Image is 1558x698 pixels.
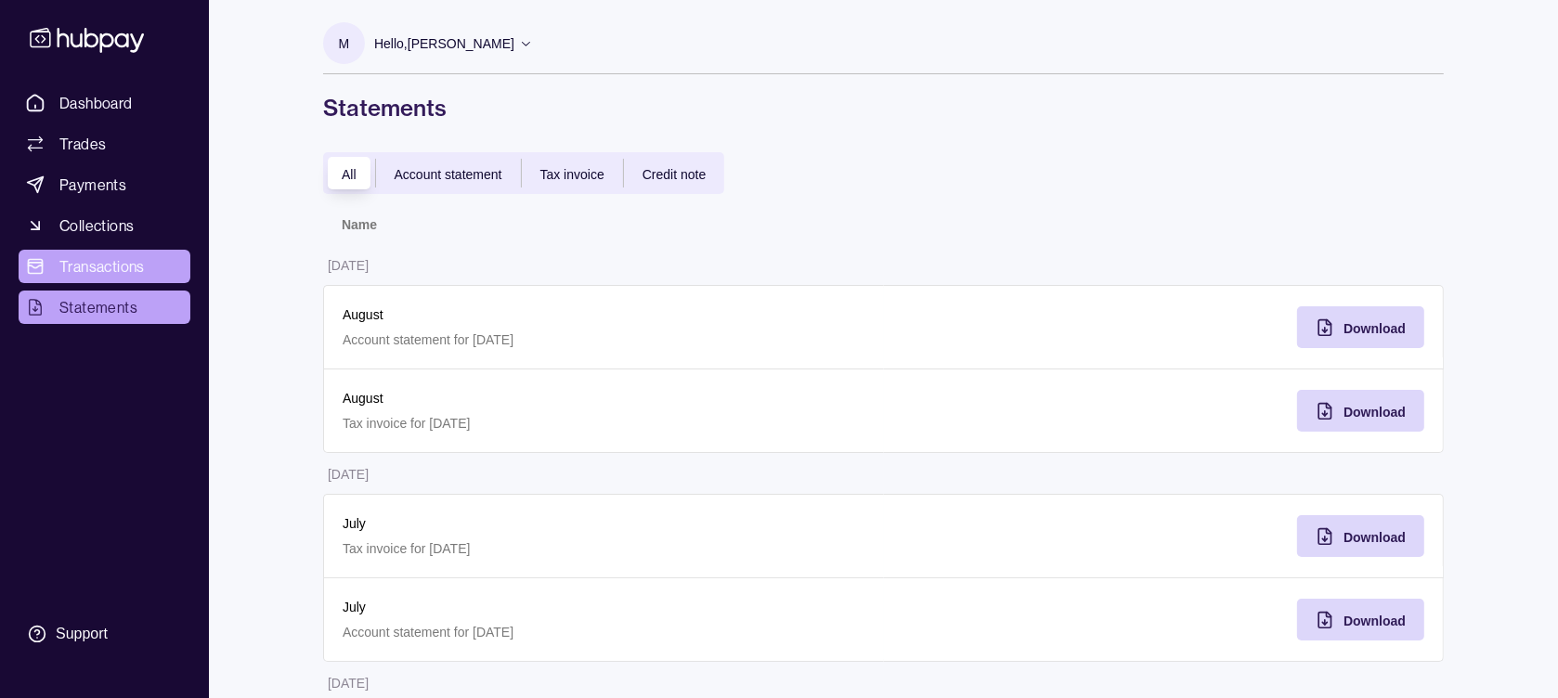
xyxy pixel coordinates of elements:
p: August [343,388,865,408]
p: Account statement for [DATE] [343,330,865,350]
button: Download [1297,515,1424,557]
a: Transactions [19,250,190,283]
p: [DATE] [328,467,369,482]
span: All [342,167,357,182]
span: Download [1344,614,1406,628]
span: Dashboard [59,92,133,114]
a: Collections [19,209,190,242]
p: July [343,597,865,617]
p: Name [342,217,377,232]
p: August [343,304,865,325]
p: Tax invoice for [DATE] [343,413,865,433]
button: Download [1297,390,1424,432]
span: Trades [59,133,106,155]
p: July [343,513,865,534]
span: Download [1344,321,1406,336]
div: Support [56,624,108,644]
span: Tax invoice [540,167,604,182]
h1: Statements [323,93,1444,123]
a: Statements [19,291,190,324]
a: Dashboard [19,86,190,120]
a: Payments [19,168,190,201]
p: M [339,33,350,54]
span: Download [1344,530,1406,545]
button: Download [1297,306,1424,348]
div: documentTypes [323,152,724,194]
p: [DATE] [328,258,369,273]
button: Download [1297,599,1424,640]
span: Account statement [395,167,502,182]
a: Support [19,614,190,653]
p: [DATE] [328,676,369,691]
span: Payments [59,174,126,196]
span: Download [1344,405,1406,420]
span: Statements [59,296,137,318]
p: Tax invoice for [DATE] [343,538,865,559]
span: Collections [59,214,134,237]
span: Transactions [59,255,145,278]
a: Trades [19,127,190,161]
p: Hello, [PERSON_NAME] [374,33,514,54]
p: Account statement for [DATE] [343,622,865,642]
span: Credit note [643,167,706,182]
